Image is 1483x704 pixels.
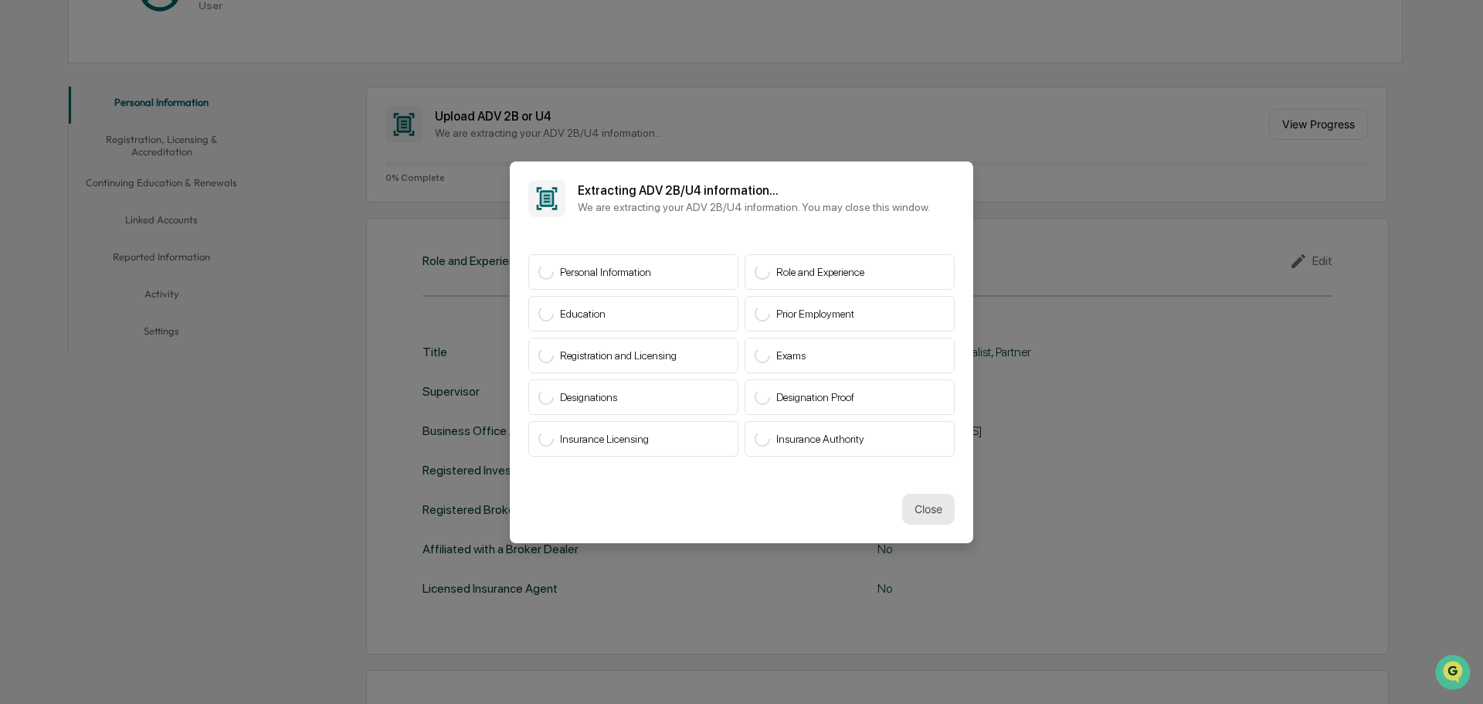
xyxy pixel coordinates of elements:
a: Powered byPylon [109,261,187,274]
div: 🖐️ [15,196,28,209]
span: Registration and Licensing [560,349,677,362]
iframe: Open customer support [1434,653,1475,695]
span: Education [560,308,606,320]
span: Role and Experience [776,266,864,278]
div: 🔎 [15,226,28,238]
p: We are extracting your ADV 2B/U4 information. You may close this window. [578,201,930,213]
div: Start new chat [53,118,253,134]
span: Personal Information [560,266,651,278]
span: Exams [776,349,806,362]
button: Start new chat [263,123,281,141]
a: 🖐️Preclearance [9,189,106,216]
span: Preclearance [31,195,100,210]
span: Pylon [154,262,187,274]
span: Attestations [127,195,192,210]
button: Close [902,494,955,525]
img: 1746055101610-c473b297-6a78-478c-a979-82029cc54cd1 [15,118,43,146]
p: How can we help? [15,32,281,57]
span: Insurance Authority [776,433,864,445]
div: 🗄️ [112,196,124,209]
h2: Extracting ADV 2B/U4 information... [578,183,930,198]
span: Designation Proof [776,391,854,403]
a: 🔎Data Lookup [9,218,104,246]
a: 🗄️Attestations [106,189,198,216]
div: We're available if you need us! [53,134,195,146]
span: Prior Employment [776,308,854,320]
span: Designations [560,391,617,403]
span: Data Lookup [31,224,97,240]
span: Insurance Licensing [560,433,649,445]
